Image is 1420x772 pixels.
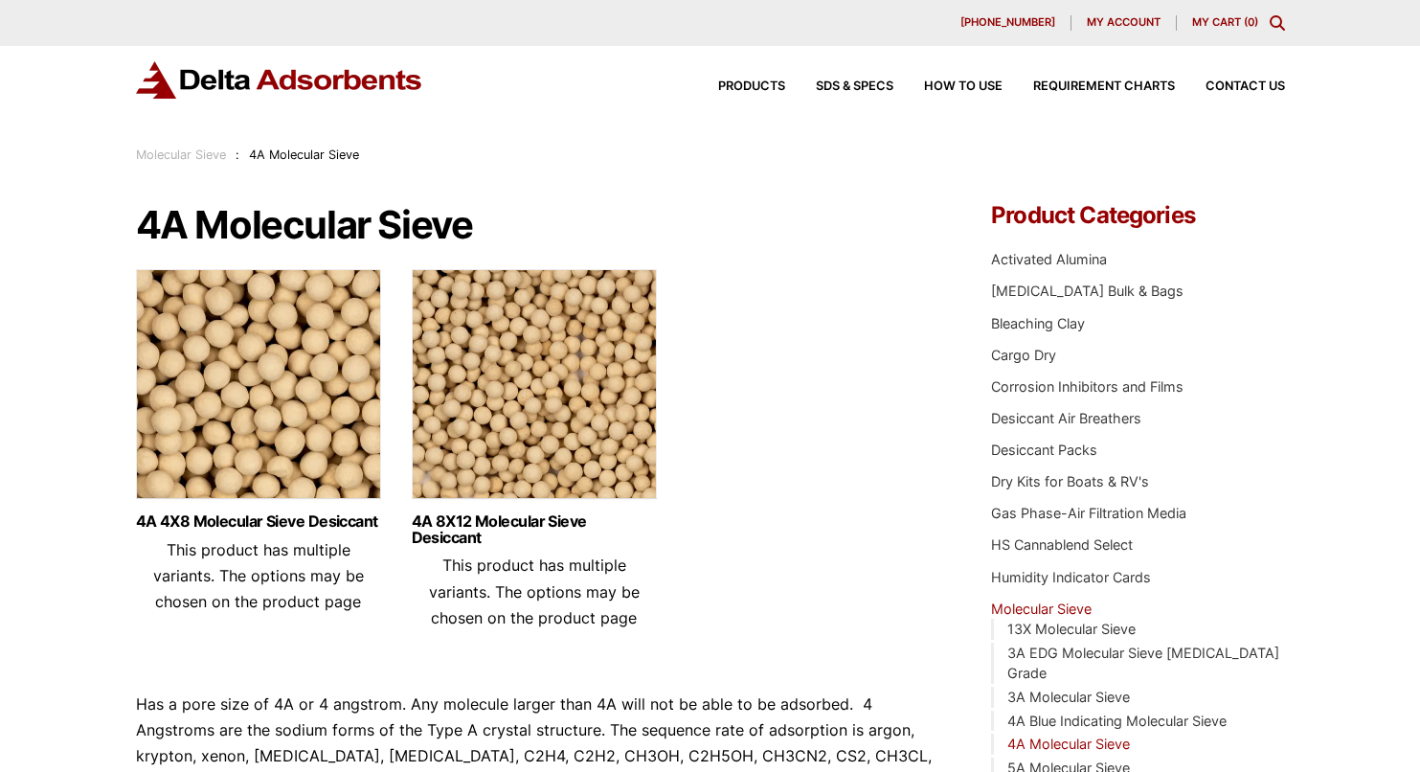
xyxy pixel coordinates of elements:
span: Requirement Charts [1033,80,1175,93]
span: How to Use [924,80,1003,93]
a: Molecular Sieve [991,601,1092,617]
span: Contact Us [1206,80,1285,93]
a: Molecular Sieve [136,148,226,162]
a: SDS & SPECS [785,80,893,93]
a: Humidity Indicator Cards [991,569,1151,585]
a: 4A 8X12 Molecular Sieve Desiccant [412,513,657,546]
span: 4A Molecular Sieve [249,148,359,162]
span: Products [718,80,785,93]
a: Products [687,80,785,93]
a: Requirement Charts [1003,80,1175,93]
a: Gas Phase-Air Filtration Media [991,505,1186,521]
a: My account [1071,15,1177,31]
span: This product has multiple variants. The options may be chosen on the product page [153,540,364,611]
a: Activated Alumina [991,251,1107,267]
a: 3A Molecular Sieve [1007,689,1130,705]
a: 3A EDG Molecular Sieve [MEDICAL_DATA] Grade [1007,645,1279,682]
span: 0 [1248,15,1254,29]
a: Corrosion Inhibitors and Films [991,378,1183,395]
h4: Product Categories [991,204,1284,227]
a: Desiccant Packs [991,442,1097,458]
a: 4A Blue Indicating Molecular Sieve [1007,713,1227,729]
span: SDS & SPECS [816,80,893,93]
a: Bleaching Clay [991,315,1085,331]
a: Contact Us [1175,80,1285,93]
a: 4A 4X8 Molecular Sieve Desiccant [136,513,381,530]
a: [MEDICAL_DATA] Bulk & Bags [991,283,1183,299]
span: My account [1087,17,1161,28]
a: [PHONE_NUMBER] [945,15,1071,31]
a: HS Cannablend Select [991,536,1133,553]
img: Delta Adsorbents [136,61,423,99]
a: My Cart (0) [1192,15,1258,29]
div: Toggle Modal Content [1270,15,1285,31]
span: : [236,148,239,162]
span: [PHONE_NUMBER] [960,17,1055,28]
a: Cargo Dry [991,347,1056,363]
span: This product has multiple variants. The options may be chosen on the product page [429,556,640,626]
a: Dry Kits for Boats & RV's [991,473,1149,489]
a: Desiccant Air Breathers [991,410,1141,426]
a: How to Use [893,80,1003,93]
a: 4A Molecular Sieve [1007,736,1130,752]
h1: 4A Molecular Sieve [136,204,935,246]
a: 13X Molecular Sieve [1007,621,1136,637]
